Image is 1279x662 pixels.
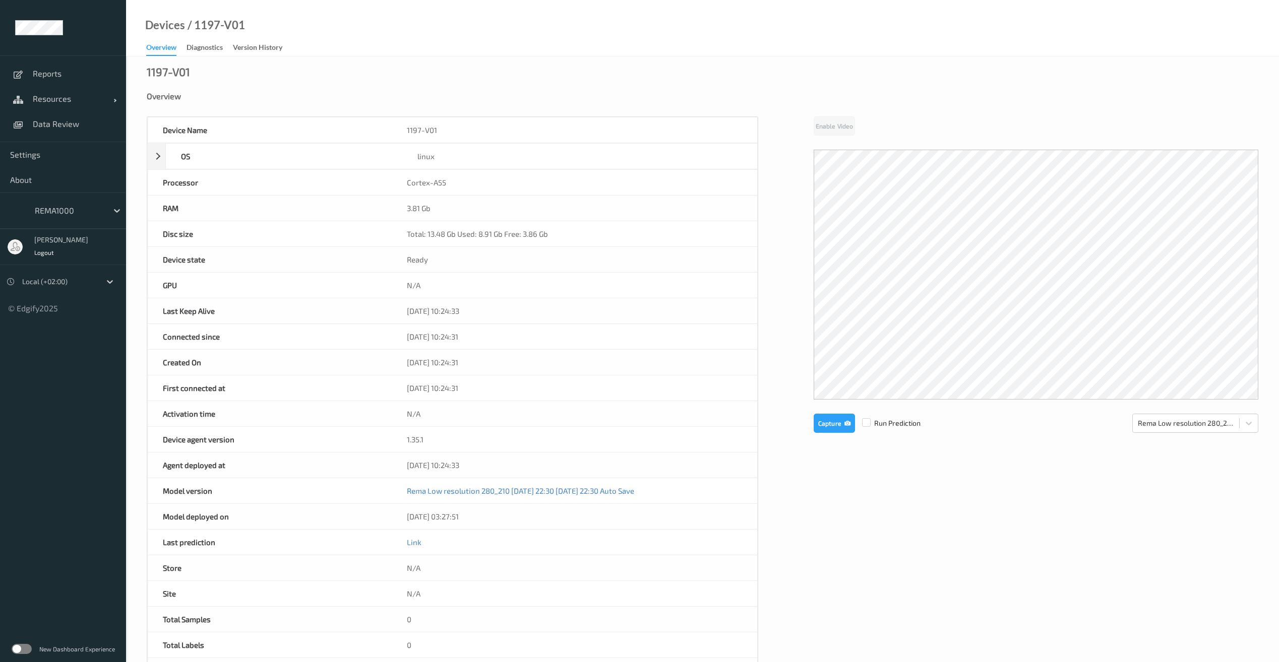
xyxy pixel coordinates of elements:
[185,20,245,30] div: / 1197-V01
[148,375,392,401] div: First connected at
[407,538,421,547] a: Link
[392,607,757,632] div: 0
[392,195,757,221] div: 3.81 Gb
[392,273,757,298] div: N/A
[392,632,757,657] div: 0
[392,427,757,452] div: 1.35.1
[148,555,392,580] div: Store
[148,273,392,298] div: GPU
[392,581,757,606] div: N/A
[814,116,855,136] button: Enable Video
[148,504,392,529] div: Model deployed on
[148,350,392,375] div: Created On
[392,555,757,580] div: N/A
[392,117,757,143] div: 1197-V01
[148,581,392,606] div: Site
[402,144,757,169] div: linux
[148,401,392,426] div: Activation time
[187,42,223,55] div: Diagnostics
[392,298,757,323] div: [DATE] 10:24:33
[392,350,757,375] div: [DATE] 10:24:31
[392,375,757,401] div: [DATE] 10:24:31
[147,91,1258,101] div: Overview
[814,414,855,433] button: Capture
[187,41,233,55] a: Diagnostics
[392,170,757,195] div: Cortex-A55
[148,529,392,555] div: Last prediction
[146,42,176,56] div: Overview
[233,42,282,55] div: Version History
[148,632,392,657] div: Total Labels
[145,20,185,30] a: Devices
[166,144,402,169] div: OS
[148,427,392,452] div: Device agent version
[148,607,392,632] div: Total Samples
[392,324,757,349] div: [DATE] 10:24:31
[392,504,757,529] div: [DATE] 03:27:51
[148,324,392,349] div: Connected since
[148,478,392,503] div: Model version
[392,401,757,426] div: N/A
[392,452,757,478] div: [DATE] 10:24:33
[147,67,190,77] div: 1197-V01
[148,195,392,221] div: RAM
[148,117,392,143] div: Device Name
[148,247,392,272] div: Device state
[392,247,757,272] div: Ready
[147,143,758,169] div: OSlinux
[148,452,392,478] div: Agent deployed at
[233,41,292,55] a: Version History
[407,486,634,495] a: Rema Low resolution 280_210 [DATE] 22:30 [DATE] 22:30 Auto Save
[855,418,921,428] span: Run Prediction
[148,221,392,246] div: Disc size
[148,298,392,323] div: Last Keep Alive
[392,221,757,246] div: Total: 13.48 Gb Used: 8.91 Gb Free: 3.86 Gb
[148,170,392,195] div: Processor
[146,41,187,56] a: Overview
